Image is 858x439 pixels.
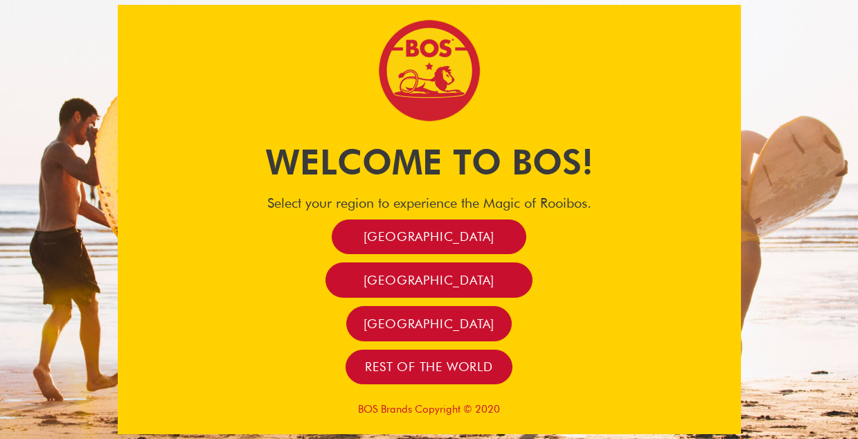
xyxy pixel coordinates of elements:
h1: Welcome to BOS! [118,138,741,186]
h4: Select your region to experience the Magic of Rooibos. [118,195,741,211]
span: [GEOGRAPHIC_DATA] [364,272,495,288]
img: Bos Brands [377,19,481,123]
span: Rest of the world [365,359,493,375]
span: [GEOGRAPHIC_DATA] [364,229,495,244]
a: Rest of the world [346,350,512,385]
p: BOS Brands Copyright © 2020 [118,403,741,415]
a: [GEOGRAPHIC_DATA] [332,219,527,255]
span: [GEOGRAPHIC_DATA] [364,316,495,332]
a: [GEOGRAPHIC_DATA] [346,306,511,341]
a: [GEOGRAPHIC_DATA] [325,262,533,298]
